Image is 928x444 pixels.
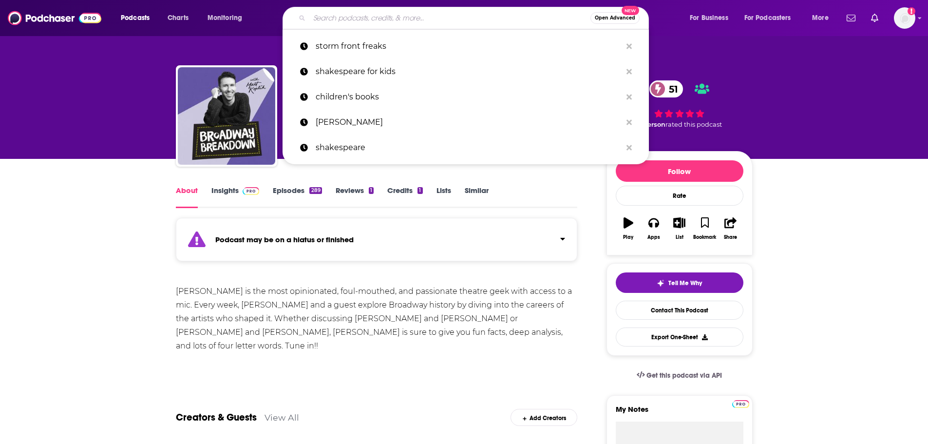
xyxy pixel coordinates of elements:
a: InsightsPodchaser Pro [211,186,260,208]
a: Contact This Podcast [616,301,743,320]
a: Episodes289 [273,186,322,208]
img: Podchaser Pro [243,187,260,195]
div: List [676,234,683,240]
a: shakespeare [283,135,649,160]
span: For Business [690,11,728,25]
button: open menu [738,10,805,26]
button: Bookmark [692,211,718,246]
img: Podchaser - Follow, Share and Rate Podcasts [8,9,101,27]
span: Charts [168,11,189,25]
button: Play [616,211,641,246]
a: Show notifications dropdown [843,10,859,26]
input: Search podcasts, credits, & more... [309,10,590,26]
span: 51 [659,80,683,97]
p: farah karim-cooper [316,110,622,135]
span: Podcasts [121,11,150,25]
a: Creators & Guests [176,411,257,424]
button: open menu [114,10,162,26]
div: Add Creators [511,409,577,426]
button: Apps [641,211,666,246]
button: List [666,211,692,246]
div: Apps [647,234,660,240]
div: 1 [369,187,374,194]
img: User Profile [894,7,915,29]
span: Tell Me Why [668,279,702,287]
img: Podchaser Pro [732,400,749,408]
span: Get this podcast via API [646,371,722,380]
a: About [176,186,198,208]
a: children's books [283,84,649,110]
div: Share [724,234,737,240]
button: tell me why sparkleTell Me Why [616,272,743,293]
span: New [622,6,639,15]
a: storm front freaks [283,34,649,59]
div: [PERSON_NAME] is the most opinionated, foul-mouthed, and passionate theatre geek with access to a... [176,285,578,353]
a: View All [265,412,299,423]
img: Broadway Breakdown [178,67,275,165]
strong: Podcast may be on a hiatus or finished [215,235,354,244]
label: My Notes [616,405,743,422]
button: Show profile menu [894,7,915,29]
a: Reviews1 [336,186,374,208]
a: Lists [436,186,451,208]
button: Follow [616,160,743,182]
section: Click to expand status details [176,224,578,261]
div: Bookmark [693,234,716,240]
button: Share [718,211,743,246]
span: rated this podcast [665,121,722,128]
p: shakespeare for kids [316,59,622,84]
button: Open AdvancedNew [590,12,640,24]
div: Search podcasts, credits, & more... [292,7,658,29]
p: shakespeare [316,135,622,160]
svg: Add a profile image [908,7,915,15]
a: Credits1 [387,186,422,208]
span: More [812,11,829,25]
button: open menu [683,10,740,26]
a: 51 [649,80,683,97]
span: For Podcasters [744,11,791,25]
p: storm front freaks [316,34,622,59]
button: open menu [201,10,255,26]
a: Similar [465,186,489,208]
button: open menu [805,10,841,26]
a: shakespeare for kids [283,59,649,84]
img: tell me why sparkle [657,279,664,287]
div: 51 1 personrated this podcast [606,74,753,135]
a: Get this podcast via API [629,364,730,387]
span: 1 person [639,121,665,128]
span: Open Advanced [595,16,635,20]
span: Monitoring [208,11,242,25]
button: Export One-Sheet [616,328,743,347]
a: [PERSON_NAME] [283,110,649,135]
div: Play [623,234,633,240]
p: children's books [316,84,622,110]
div: Rate [616,186,743,206]
div: 289 [309,187,322,194]
a: Pro website [732,399,749,408]
span: Logged in as kristenfisher_dk [894,7,915,29]
a: Charts [161,10,194,26]
div: 1 [417,187,422,194]
a: Show notifications dropdown [867,10,882,26]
